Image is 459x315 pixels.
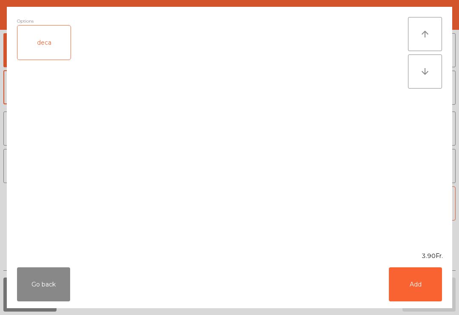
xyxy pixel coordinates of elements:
button: Go back [17,267,70,301]
button: arrow_downward [408,54,442,89]
button: Add [389,267,442,301]
span: Options [17,17,34,25]
i: arrow_upward [420,29,430,39]
div: 3.90Fr. [7,252,452,261]
i: arrow_downward [420,66,430,77]
button: arrow_upward [408,17,442,51]
div: deca [17,26,71,60]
